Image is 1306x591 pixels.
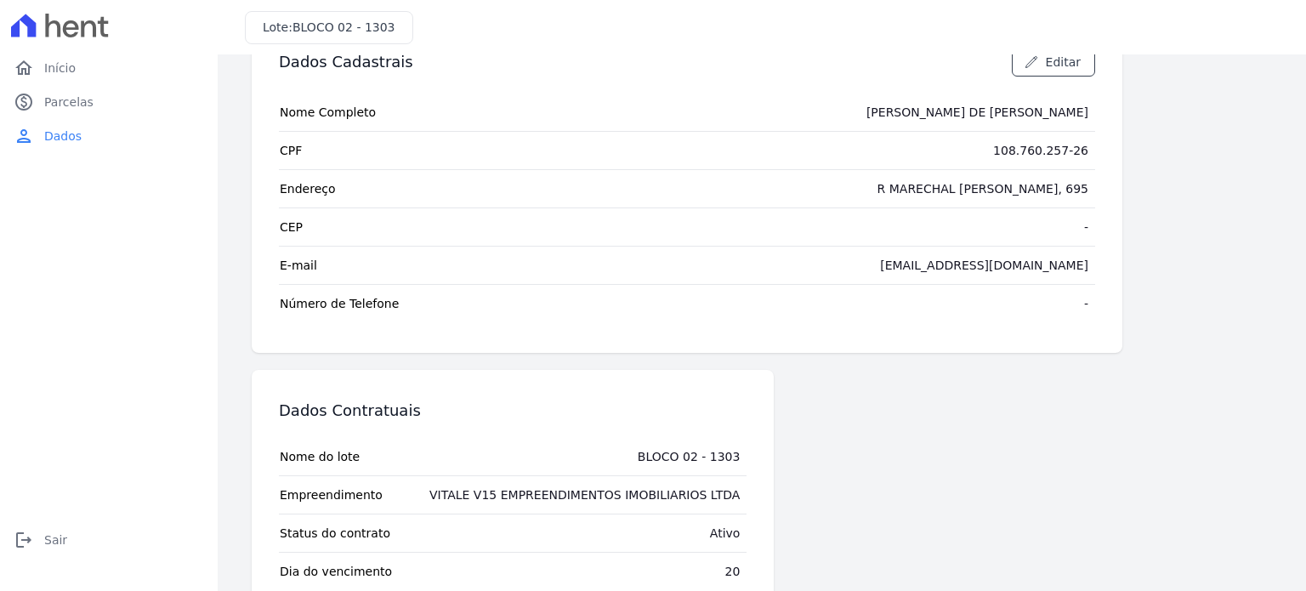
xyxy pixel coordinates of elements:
[44,60,76,77] span: Início
[280,219,303,236] span: CEP
[993,142,1088,159] div: 108.760.257-26
[866,104,1088,121] div: [PERSON_NAME] DE [PERSON_NAME]
[280,104,376,121] span: Nome Completo
[280,257,317,274] span: E-mail
[725,563,741,580] div: 20
[44,94,94,111] span: Parcelas
[1084,219,1088,236] div: -
[279,401,421,421] h3: Dados Contratuais
[710,525,741,542] div: Ativo
[292,20,395,34] span: BLOCO 02 - 1303
[280,295,399,312] span: Número de Telefone
[7,51,211,85] a: homeInício
[14,530,34,550] i: logout
[263,19,395,37] h3: Lote:
[280,448,360,465] span: Nome do lote
[279,52,413,72] h3: Dados Cadastrais
[14,92,34,112] i: paid
[44,531,67,548] span: Sair
[638,448,741,465] div: BLOCO 02 - 1303
[7,523,211,557] a: logoutSair
[880,257,1088,274] div: [EMAIL_ADDRESS][DOMAIN_NAME]
[1012,48,1095,77] a: Editar
[429,486,740,503] div: VITALE V15 EMPREENDIMENTOS IMOBILIARIOS LTDA
[1046,54,1081,71] span: Editar
[14,126,34,146] i: person
[44,128,82,145] span: Dados
[280,563,392,580] span: Dia do vencimento
[7,119,211,153] a: personDados
[14,58,34,78] i: home
[280,525,390,542] span: Status do contrato
[7,85,211,119] a: paidParcelas
[280,486,383,503] span: Empreendimento
[1084,295,1088,312] div: -
[280,142,302,159] span: CPF
[280,180,336,197] span: Endereço
[877,180,1088,197] div: R MARECHAL [PERSON_NAME], 695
